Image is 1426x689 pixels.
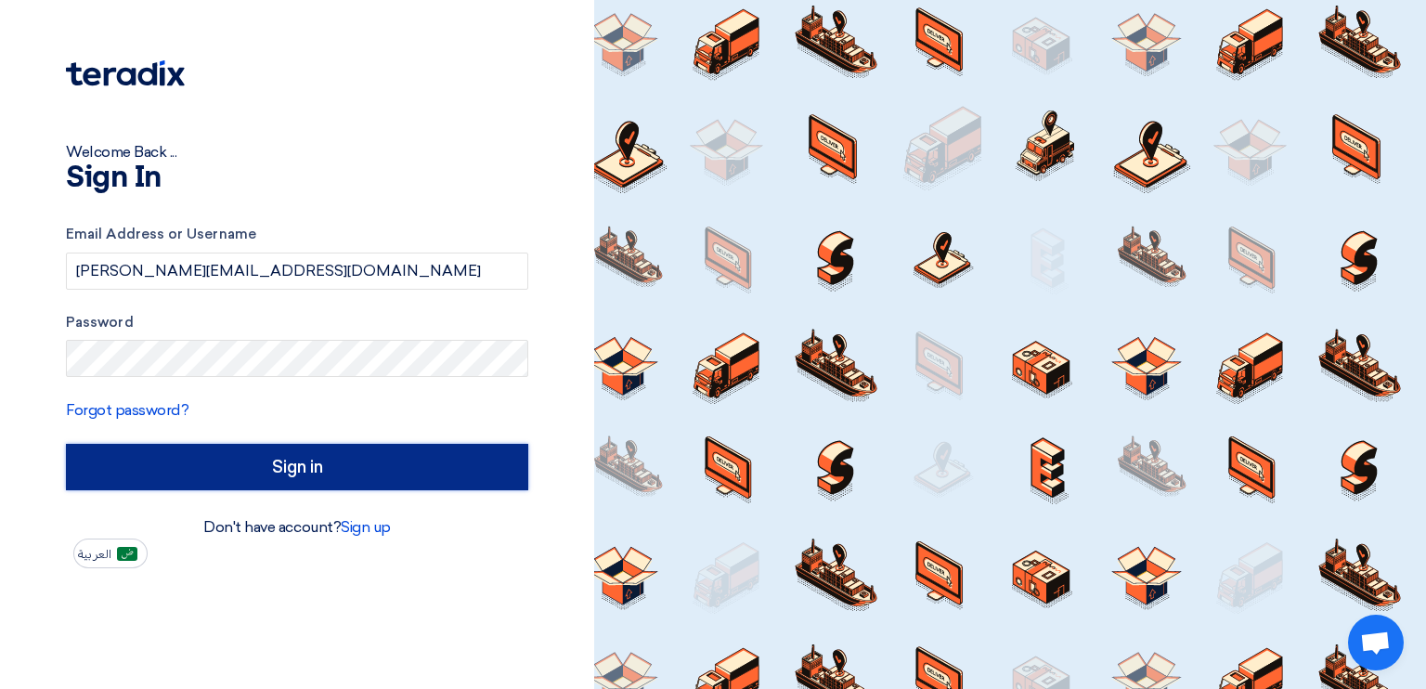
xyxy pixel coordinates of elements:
[66,224,528,245] label: Email Address or Username
[78,548,111,561] span: العربية
[66,516,528,539] div: Don't have account?
[66,444,528,490] input: Sign in
[73,539,148,568] button: العربية
[66,60,185,86] img: Teradix logo
[66,253,528,290] input: Enter your business email or username
[117,547,137,561] img: ar-AR.png
[66,312,528,333] label: Password
[66,141,528,163] div: Welcome Back ...
[66,163,528,193] h1: Sign In
[1348,615,1404,670] div: دردشة مفتوحة
[341,518,391,536] a: Sign up
[66,401,188,419] a: Forgot password?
